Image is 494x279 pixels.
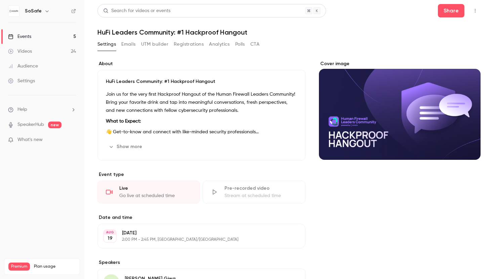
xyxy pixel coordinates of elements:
[97,214,305,221] label: Date and time
[34,264,76,269] span: Plan usage
[68,137,76,143] iframe: Noticeable Trigger
[8,106,76,113] li: help-dropdown-opener
[224,185,297,192] div: Pre-recorded video
[8,6,19,16] img: SoSafe
[203,181,305,203] div: Pre-recorded videoStream at scheduled time
[97,259,305,266] label: Speakers
[8,63,38,69] div: Audience
[122,237,270,242] p: 2:00 PM - 2:45 PM, [GEOGRAPHIC_DATA]/[GEOGRAPHIC_DATA]
[106,119,141,124] strong: What to Expect:
[48,122,61,128] span: new
[97,60,305,67] label: About
[8,33,31,40] div: Events
[106,128,297,136] p: 👋 Get-to-know and connect with like-minded security professionals
[104,230,116,235] div: AUG
[209,39,230,50] button: Analytics
[319,60,481,67] label: Cover image
[174,39,204,50] button: Registrations
[17,121,44,128] a: SpeakerHub
[141,39,168,50] button: UTM builder
[8,263,30,271] span: Premium
[121,39,135,50] button: Emails
[438,4,464,17] button: Share
[97,39,116,50] button: Settings
[103,7,170,14] div: Search for videos or events
[250,39,259,50] button: CTA
[119,192,192,199] div: Go live at scheduled time
[106,78,297,85] p: HuFi Leaders Community: #1 Hackproof Hangout
[106,141,146,152] button: Show more
[25,8,42,14] h6: SoSafe
[97,181,200,203] div: LiveGo live at scheduled time
[8,48,32,55] div: Videos
[97,171,305,178] p: Event type
[119,185,192,192] div: Live
[122,230,270,236] p: [DATE]
[17,106,27,113] span: Help
[224,192,297,199] div: Stream at scheduled time
[235,39,245,50] button: Polls
[108,235,113,242] p: 19
[319,60,481,160] section: Cover image
[97,28,481,36] h1: HuFi Leaders Community: #1 Hackproof Hangout
[8,78,35,84] div: Settings
[17,136,43,143] span: What's new
[106,90,297,114] p: Join us for the very first Hackproof Hangout of the Human Firewall Leaders Community! Bring your ...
